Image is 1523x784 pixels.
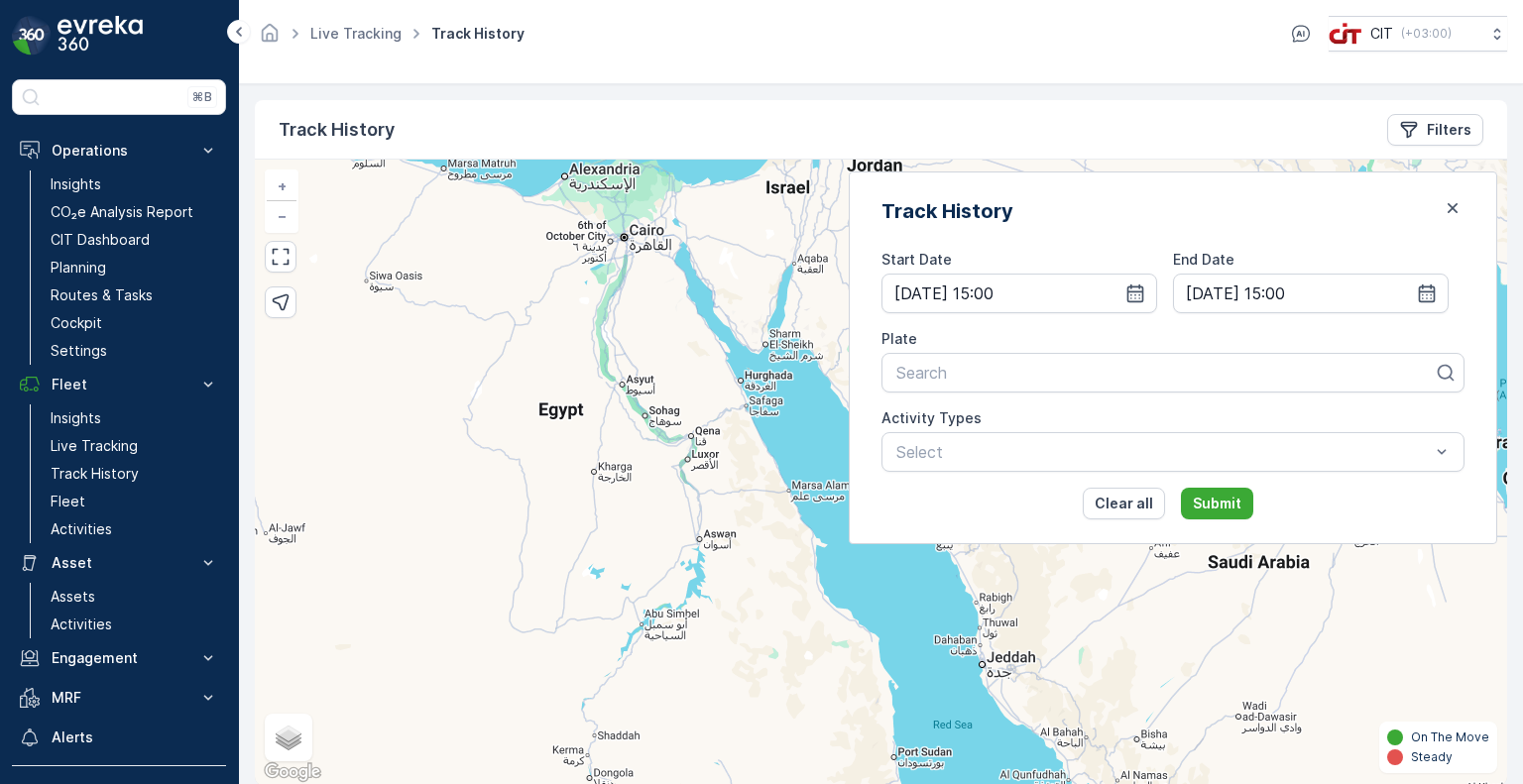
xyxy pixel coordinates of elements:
[1411,749,1453,765] p: Steady
[52,375,186,394] p: Fleet
[1329,16,1507,52] button: CIT(+03:00)
[1329,23,1362,45] img: cit-logo_pOk6rL0.png
[43,460,226,488] a: Track History
[881,196,1013,226] h2: Track History
[43,404,226,432] a: Insights
[896,361,1434,385] p: Search
[12,718,226,757] a: Alerts
[51,258,106,278] p: Planning
[51,492,85,511] p: Fleet
[52,648,186,668] p: Engagement
[43,170,226,198] a: Insights
[1411,729,1489,745] p: On The Move
[51,174,101,194] p: Insights
[12,543,226,583] button: Asset
[1173,274,1449,313] input: dd/mm/yyyy
[43,488,226,515] a: Fleet
[259,30,281,47] a: Homepage
[896,440,1430,464] p: Select
[12,638,226,678] button: Engagement
[51,615,112,634] p: Activities
[192,89,212,105] p: ⌘B
[427,24,528,44] span: Track History
[43,198,226,226] a: CO₂e Analysis Report
[267,716,310,759] a: Layers
[58,16,143,56] img: logo_dark-DEwI_e13.png
[52,141,186,161] p: Operations
[881,251,952,268] label: Start Date
[12,365,226,404] button: Fleet
[43,515,226,543] a: Activities
[1427,120,1471,140] p: Filters
[51,341,107,361] p: Settings
[12,16,52,56] img: logo
[278,177,287,194] span: +
[279,116,395,144] p: Track History
[278,207,288,224] span: −
[51,313,102,333] p: Cockpit
[43,611,226,638] a: Activities
[52,688,186,708] p: MRF
[43,432,226,460] a: Live Tracking
[1095,494,1153,513] p: Clear all
[51,464,139,484] p: Track History
[1193,494,1241,513] p: Submit
[267,201,296,231] a: Zoom Out
[881,330,917,347] label: Plate
[1401,26,1452,42] p: ( +03:00 )
[43,583,226,611] a: Assets
[51,436,138,456] p: Live Tracking
[310,25,402,42] a: Live Tracking
[51,519,112,539] p: Activities
[1387,114,1483,146] button: Filters
[51,285,153,305] p: Routes & Tasks
[43,309,226,337] a: Cockpit
[43,226,226,254] a: CIT Dashboard
[1370,24,1393,44] p: CIT
[43,254,226,281] a: Planning
[267,171,296,201] a: Zoom In
[51,230,150,250] p: CIT Dashboard
[1173,251,1234,268] label: End Date
[881,409,982,426] label: Activity Types
[51,408,101,428] p: Insights
[43,337,226,365] a: Settings
[881,274,1157,313] input: dd/mm/yyyy
[12,678,226,718] button: MRF
[43,281,226,309] a: Routes & Tasks
[1181,488,1253,519] button: Submit
[52,553,186,573] p: Asset
[51,587,95,607] p: Assets
[1083,488,1165,519] button: Clear all
[12,131,226,170] button: Operations
[51,202,193,222] p: CO₂e Analysis Report
[52,728,218,747] p: Alerts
